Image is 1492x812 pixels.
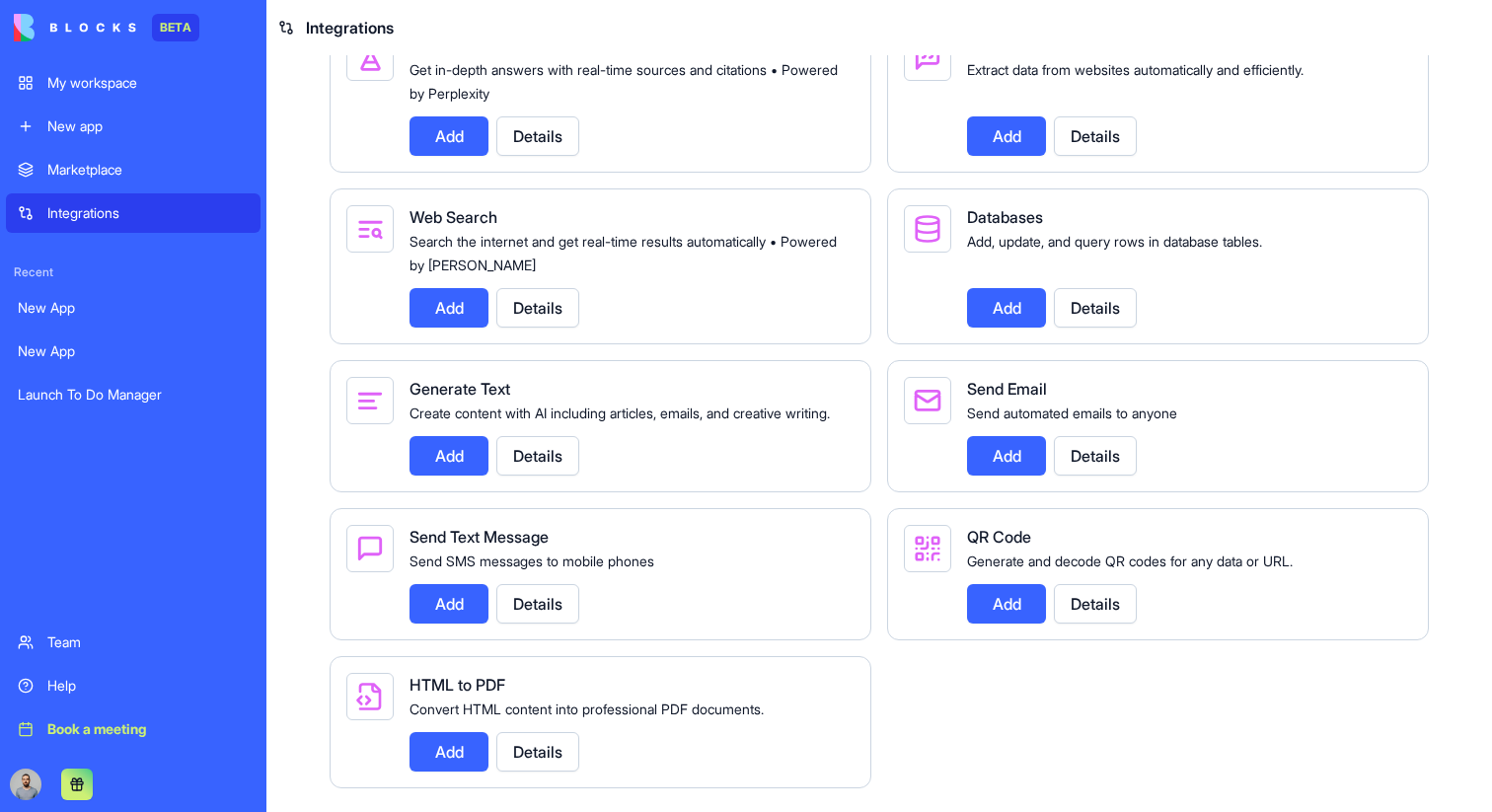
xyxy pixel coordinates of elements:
a: New App [6,288,261,328]
button: Add [410,288,488,328]
div: BETA [152,14,199,41]
button: Add [967,116,1046,156]
a: New app [6,107,261,146]
span: Convert HTML content into professional PDF documents. [410,701,764,717]
button: Details [1054,436,1137,476]
a: Integrations [6,193,261,233]
div: Marketplace [47,160,249,180]
span: Generate and decode QR codes for any data or URL. [967,553,1293,569]
button: Details [496,288,579,328]
span: Send Text Message [410,527,549,547]
a: BETA [14,14,199,41]
button: Details [496,116,579,156]
button: Details [496,732,579,772]
div: My workspace [47,73,249,93]
span: Web Search [410,207,497,227]
button: Details [1054,116,1137,156]
button: Details [496,584,579,624]
span: Add, update, and query rows in database tables. [967,233,1262,250]
div: New App [18,341,249,361]
div: Launch To Do Manager [18,385,249,405]
img: logo [14,14,136,41]
button: Details [1054,288,1137,328]
span: Databases [967,207,1043,227]
span: Get in-depth answers with real-time sources and citations • Powered by Perplexity [410,61,838,102]
button: Add [410,436,488,476]
span: Create content with AI including articles, emails, and creative writing. [410,405,830,421]
button: Add [967,288,1046,328]
span: Send SMS messages to mobile phones [410,553,654,569]
button: Add [967,436,1046,476]
a: Launch To Do Manager [6,375,261,414]
div: Help [47,676,249,696]
span: Generate Text [410,379,510,399]
a: Team [6,623,261,662]
span: HTML to PDF [410,675,505,695]
div: Team [47,632,249,652]
a: New App [6,332,261,371]
button: Details [496,436,579,476]
a: Book a meeting [6,709,261,749]
div: New app [47,116,249,136]
span: Extract data from websites automatically and efficiently. [967,61,1304,78]
button: Add [410,116,488,156]
div: Integrations [47,203,249,223]
a: Marketplace [6,150,261,189]
span: Integrations [306,16,394,39]
button: Details [1054,584,1137,624]
button: Add [410,732,488,772]
span: Send Email [967,379,1047,399]
div: Book a meeting [47,719,249,739]
span: Search the internet and get real-time results automatically • Powered by [PERSON_NAME] [410,233,837,273]
img: image_123650291_bsq8ao.jpg [10,769,41,800]
a: My workspace [6,63,261,103]
div: New App [18,298,249,318]
a: Help [6,666,261,705]
span: Recent [6,264,261,280]
button: Add [967,584,1046,624]
span: Send automated emails to anyone [967,405,1177,421]
button: Add [410,584,488,624]
span: QR Code [967,527,1031,547]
